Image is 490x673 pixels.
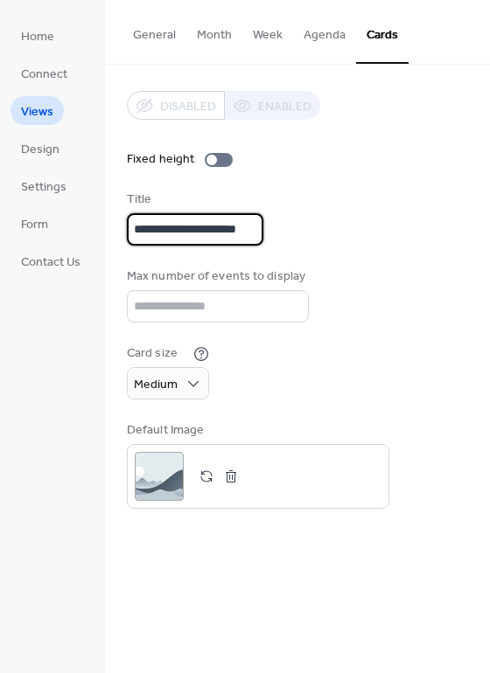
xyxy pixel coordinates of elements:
[10,171,77,200] a: Settings
[10,134,70,163] a: Design
[134,373,178,397] span: Medium
[127,191,260,209] div: Title
[21,141,59,159] span: Design
[10,96,64,125] a: Views
[21,253,80,272] span: Contact Us
[127,267,305,286] div: Max number of events to display
[127,150,194,169] div: Fixed height
[10,59,78,87] a: Connect
[21,66,67,84] span: Connect
[21,28,54,46] span: Home
[127,344,190,363] div: Card size
[127,421,386,440] div: Default Image
[135,452,184,501] div: ;
[21,178,66,197] span: Settings
[10,21,65,50] a: Home
[21,103,53,121] span: Views
[21,216,48,234] span: Form
[10,246,91,275] a: Contact Us
[10,209,59,238] a: Form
